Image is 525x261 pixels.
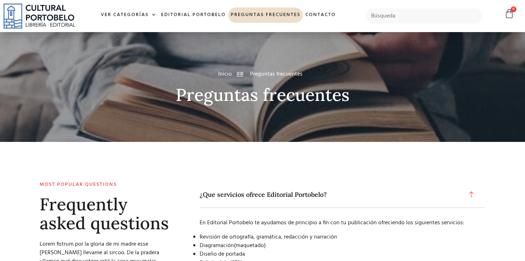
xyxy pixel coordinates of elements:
p: En Editorial Portobelo te ayudamos de principio a fin con tu publicación ofreciendo los siguiente... [200,219,475,227]
h2: Most popular questions [40,182,177,188]
a: Editorial Portobelo [159,7,228,23]
input: Búsqueda [365,9,483,24]
li: Revisión de ortografía, gramática, redacción y narración [200,233,475,241]
h2: Preguntas frecuentes [37,86,487,104]
span: ¿Que servicios ofrece Editorial Portobelo? [200,191,330,199]
span: 0 [511,6,516,12]
a: ¿Que servicios ofrece Editorial Portobelo? [200,182,485,208]
a: 0 [504,9,514,19]
li: Diseño de portada [200,250,475,259]
a: Inicio [218,70,232,78]
h2: Frequently asked questions [40,195,177,233]
a: Preguntas frecuentes [228,7,303,23]
a: Contacto [303,7,338,23]
li: Diagramación(maquetado) [200,241,475,250]
a: Ver Categorías [98,7,159,23]
span: Preguntas frecuentes [248,70,302,78]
